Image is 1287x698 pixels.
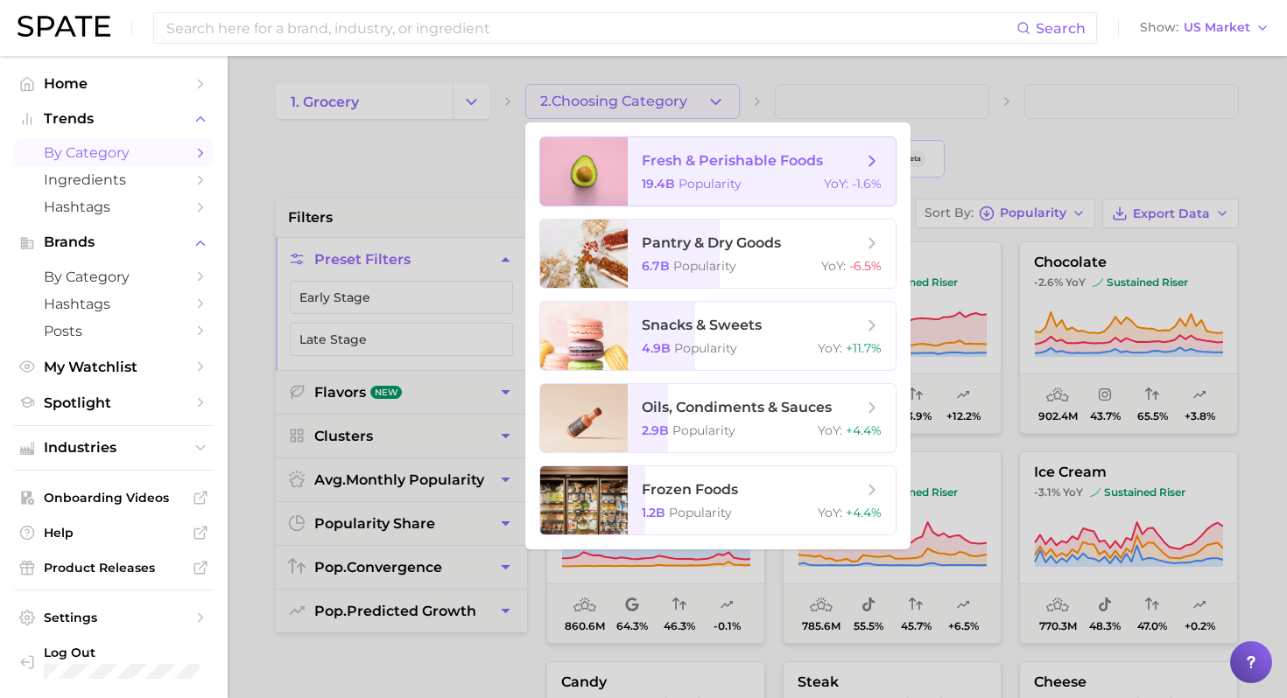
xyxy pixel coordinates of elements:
[1036,20,1086,37] span: Search
[44,144,184,161] span: by Category
[14,263,214,290] a: by Category
[674,340,737,356] span: Popularity
[642,340,671,356] span: 4.9b
[165,13,1016,43] input: Search here for a brand, industry, or ingredient
[14,106,214,132] button: Trends
[14,389,214,416] a: Spotlight
[642,481,738,498] span: frozen foods
[642,317,762,333] span: snacks & sweets
[852,176,882,192] span: -1.6%
[44,440,184,456] span: Industries
[14,139,214,166] a: by Category
[14,485,214,511] a: Onboarding Videos
[14,193,214,220] a: Hashtags
[672,422,735,438] span: Popularity
[44,199,184,215] span: Hashtags
[44,490,184,506] span: Onboarding Videos
[679,176,742,192] span: Popularity
[14,435,214,461] button: Industries
[673,258,736,274] span: Popularity
[14,353,214,380] a: My Watchlist
[44,269,184,285] span: by Category
[642,505,665,520] span: 1.2b
[818,422,842,438] span: YoY :
[821,258,846,274] span: YoY :
[14,639,214,684] a: Log out. Currently logged in with e-mail mweisbaum@dotdashmdp.com.
[642,234,781,251] span: pantry & dry goods
[824,176,848,192] span: YoY :
[846,340,882,356] span: +11.7%
[818,340,842,356] span: YoY :
[818,505,842,520] span: YoY :
[44,610,184,625] span: Settings
[14,229,214,255] button: Brands
[14,70,214,97] a: Home
[44,394,184,411] span: Spotlight
[525,122,911,549] ul: 2.Choosing Category
[1140,23,1178,32] span: Show
[642,152,823,169] span: fresh & perishable foods
[642,399,832,415] span: oils, condiments & sauces
[44,234,184,250] span: Brands
[18,16,110,37] img: SPATE
[44,323,184,339] span: Posts
[14,318,214,345] a: Posts
[669,505,732,520] span: Popularity
[14,166,214,193] a: Ingredients
[849,258,882,274] span: -6.5%
[14,520,214,546] a: Help
[44,111,184,127] span: Trends
[44,171,184,188] span: Ingredients
[1184,23,1250,32] span: US Market
[642,258,670,274] span: 6.7b
[44,296,184,312] span: Hashtags
[642,176,675,192] span: 19.4b
[44,359,184,375] span: My Watchlist
[14,290,214,318] a: Hashtags
[846,422,882,438] span: +4.4%
[846,505,882,520] span: +4.4%
[1136,17,1274,39] button: ShowUS Market
[14,555,214,581] a: Product Releases
[642,422,669,438] span: 2.9b
[14,604,214,631] a: Settings
[44,75,184,92] span: Home
[44,645,243,660] span: Log Out
[44,560,184,576] span: Product Releases
[44,525,184,541] span: Help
